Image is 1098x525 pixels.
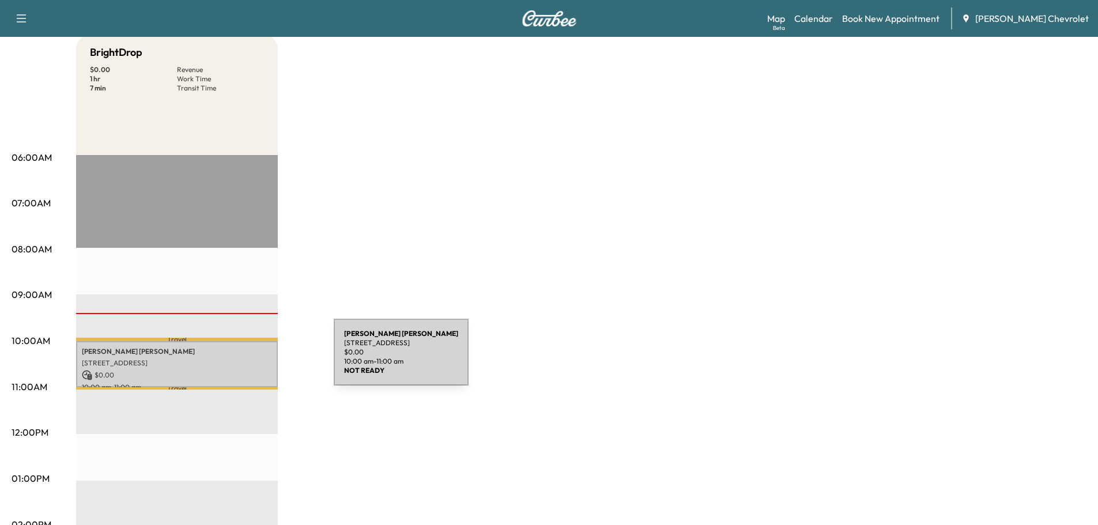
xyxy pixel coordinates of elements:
[82,370,272,380] p: $ 0.00
[90,84,177,93] p: 7 min
[767,12,785,25] a: MapBeta
[842,12,939,25] a: Book New Appointment
[76,387,278,390] p: Travel
[90,65,177,74] p: $ 0.00
[794,12,833,25] a: Calendar
[177,84,264,93] p: Transit Time
[773,24,785,32] div: Beta
[177,65,264,74] p: Revenue
[12,150,52,164] p: 06:00AM
[975,12,1089,25] span: [PERSON_NAME] Chevrolet
[12,242,52,256] p: 08:00AM
[76,338,278,341] p: Travel
[177,74,264,84] p: Work Time
[12,196,51,210] p: 07:00AM
[12,425,48,439] p: 12:00PM
[82,358,272,368] p: [STREET_ADDRESS]
[12,471,50,485] p: 01:00PM
[12,334,50,348] p: 10:00AM
[82,347,272,356] p: [PERSON_NAME] [PERSON_NAME]
[90,74,177,84] p: 1 hr
[90,44,142,61] h5: BrightDrop
[82,383,272,392] p: 10:00 am - 11:00 am
[12,288,52,301] p: 09:00AM
[12,380,47,394] p: 11:00AM
[522,10,577,27] img: Curbee Logo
